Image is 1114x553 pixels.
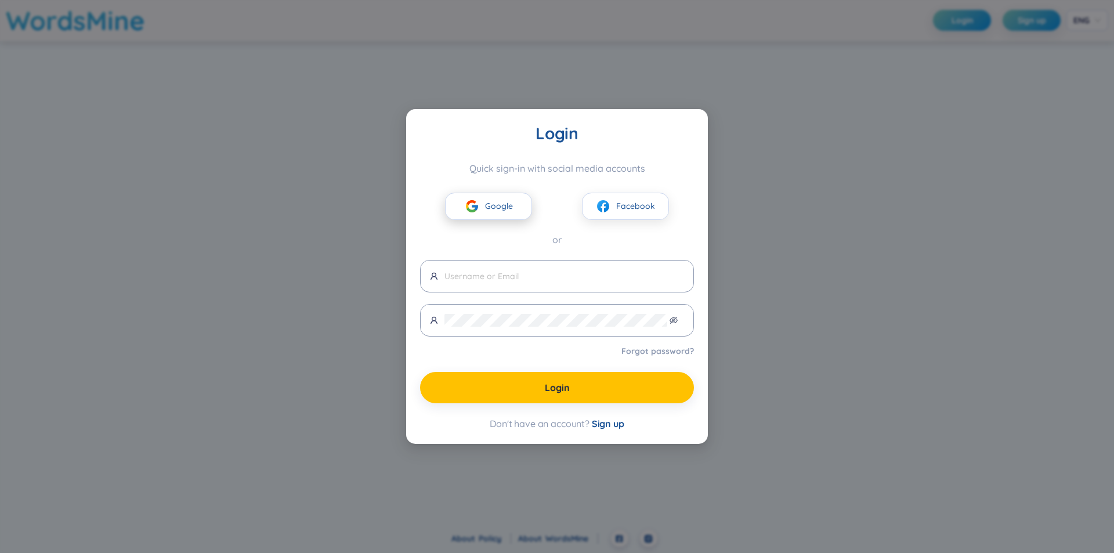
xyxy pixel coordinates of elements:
[430,272,438,280] span: user
[420,233,694,247] div: or
[582,193,669,220] button: facebookFacebook
[444,270,684,283] input: Username or Email
[465,199,479,214] img: google
[485,200,513,212] span: Google
[420,162,694,174] div: Quick sign-in with social media accounts
[545,381,570,394] span: Login
[621,345,694,357] a: Forgot password?
[616,200,655,212] span: Facebook
[420,372,694,403] button: Login
[596,199,610,214] img: facebook
[670,316,678,324] span: eye-invisible
[445,193,532,220] button: googleGoogle
[430,316,438,324] span: user
[592,418,624,429] span: Sign up
[420,123,694,144] div: Login
[420,417,694,430] div: Don't have an account?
